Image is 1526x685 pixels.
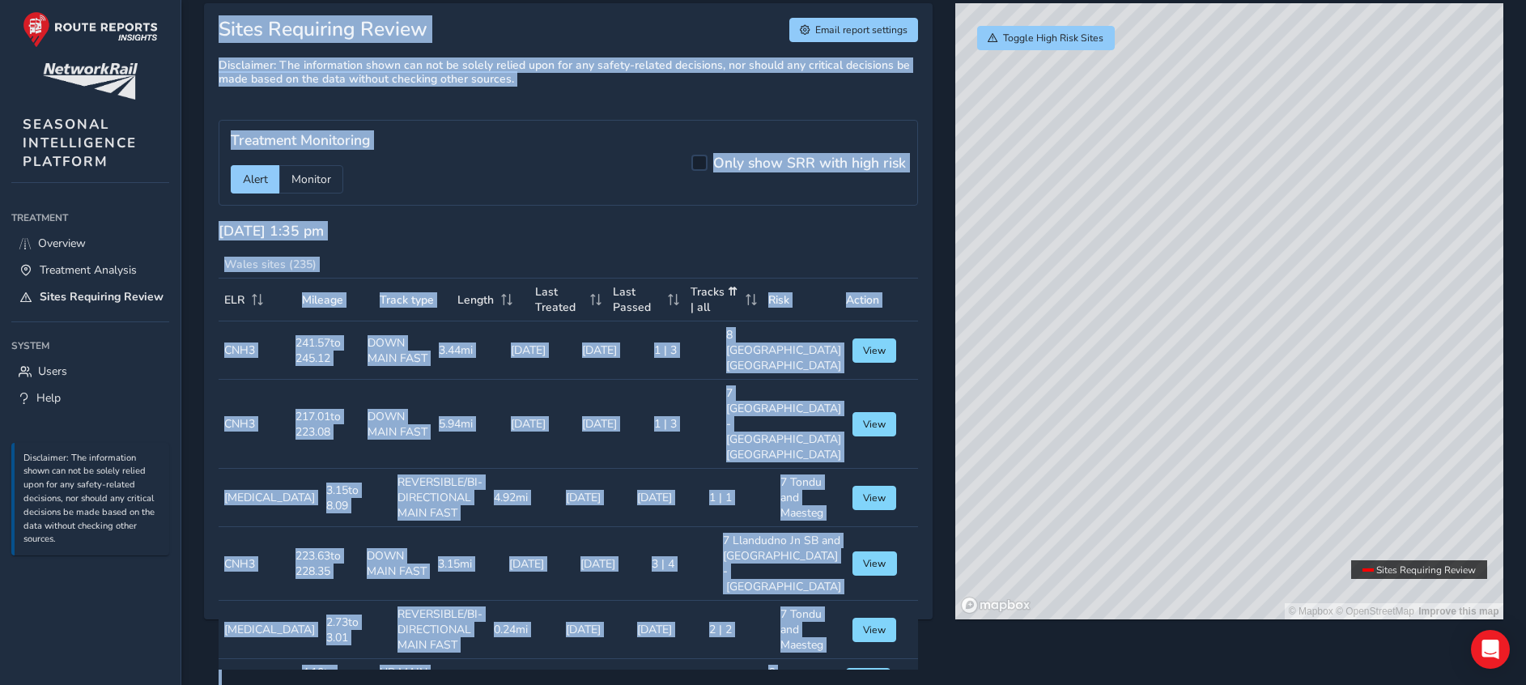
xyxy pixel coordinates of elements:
div: 217.01 to 223.08 [295,409,341,440]
img: rr logo [23,11,158,48]
span: Alert [243,172,268,187]
a: Overview [11,230,169,257]
div: Open Intercom Messenger [1471,630,1510,669]
button: Toggle High Risk Sites [977,26,1115,50]
td: 1 | 3 [648,380,720,469]
span: Action [846,292,879,308]
span: Risk [768,292,789,308]
span: Last Passed [613,284,662,315]
span: Wales sites (235) [224,257,317,272]
span: SEASONAL INTELLIGENCE PLATFORM [23,115,137,171]
td: [MEDICAL_DATA] [219,601,321,659]
div: 223.63 to 228.35 [295,548,341,579]
td: CNH3 [219,321,291,380]
span: Sites Requiring Review [40,289,164,304]
td: 7 Llandudno Jn SB and [GEOGRAPHIC_DATA] - [GEOGRAPHIC_DATA] [717,527,847,601]
div: Alert [231,165,279,194]
button: Email report settings [789,18,919,42]
p: Disclaimer: The information shown can not be solely relied upon for any safety-related decisions,... [23,452,161,547]
td: [DATE] [576,321,648,380]
td: 2 | 2 [703,601,776,659]
h5: Only show SRR with high risk [713,155,906,172]
td: 7 Tondu and Maesteg [775,469,847,527]
div: Monitor [279,165,343,194]
td: 1 | 1 [703,469,776,527]
span: Help [36,390,61,406]
button: View [852,412,897,436]
span: View [863,623,886,636]
a: Users [11,358,169,385]
td: [DATE] [560,601,632,659]
span: View [863,418,886,431]
a: Sites Requiring Review [11,283,169,310]
td: DOWN MAIN FAST [362,321,434,380]
span: Length [457,292,494,308]
span: Mileage [302,292,343,308]
td: [DATE] [576,380,648,469]
td: 7 Tondu and Maesteg [775,601,847,659]
h5: Treatment Monitoring [231,132,370,149]
td: 3.15mi [432,527,504,601]
div: System [11,334,169,358]
span: ELR [224,292,244,308]
a: Treatment Analysis [11,257,169,283]
button: View [852,618,897,642]
td: DOWN MAIN FAST [361,527,432,601]
h5: [DATE] 1:35 pm [219,223,324,240]
td: [MEDICAL_DATA] [219,469,321,527]
span: View [863,491,886,504]
td: [DATE] [504,527,575,601]
span: Overview [38,236,86,251]
span: Sites Requiring Review [1376,564,1476,577]
td: REVERSIBLE/BI-DIRECTIONAL MAIN FAST [392,601,488,659]
button: View [852,486,897,510]
td: 4.92mi [488,469,560,527]
img: customer logo [43,63,138,100]
div: Treatment [11,206,169,230]
td: 1 | 3 [648,321,720,380]
td: CNH3 [219,380,291,469]
td: DOWN MAIN FAST [362,380,434,469]
td: [DATE] [505,321,577,380]
td: 3 | 4 [646,527,717,601]
span: Users [38,364,67,379]
td: [DATE] [505,380,577,469]
button: View [852,338,897,363]
span: View [863,557,886,570]
td: 8 [GEOGRAPHIC_DATA] [GEOGRAPHIC_DATA] [720,321,847,380]
div: 3.15 to 8.09 [326,483,359,513]
td: 7 [GEOGRAPHIC_DATA] - [GEOGRAPHIC_DATA] [GEOGRAPHIC_DATA] [720,380,847,469]
h3: Sites Requiring Review [219,18,427,42]
div: 2.73 to 3.01 [326,615,359,645]
a: Help [11,385,169,411]
button: View [852,551,897,576]
td: [DATE] [631,469,703,527]
td: [DATE] [560,469,632,527]
span: Tracks ⇈ | all [691,284,740,315]
td: [DATE] [575,527,646,601]
td: 5.94mi [433,380,505,469]
td: [DATE] [631,601,703,659]
h6: Disclaimer: The information shown can not be solely relied upon for any safety-related decisions,... [219,59,919,87]
span: Track type [380,292,434,308]
td: CNH3 [219,527,290,601]
td: 0.24mi [488,601,560,659]
div: 241.57 to 245.12 [295,335,341,366]
span: Toggle High Risk Sites [1003,32,1103,45]
td: REVERSIBLE/BI-DIRECTIONAL MAIN FAST [392,469,488,527]
span: Monitor [291,172,331,187]
span: Last Treated [535,284,584,315]
span: Email report settings [815,23,908,36]
span: View [863,344,886,357]
td: 3.44mi [433,321,505,380]
span: Treatment Analysis [40,262,137,278]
